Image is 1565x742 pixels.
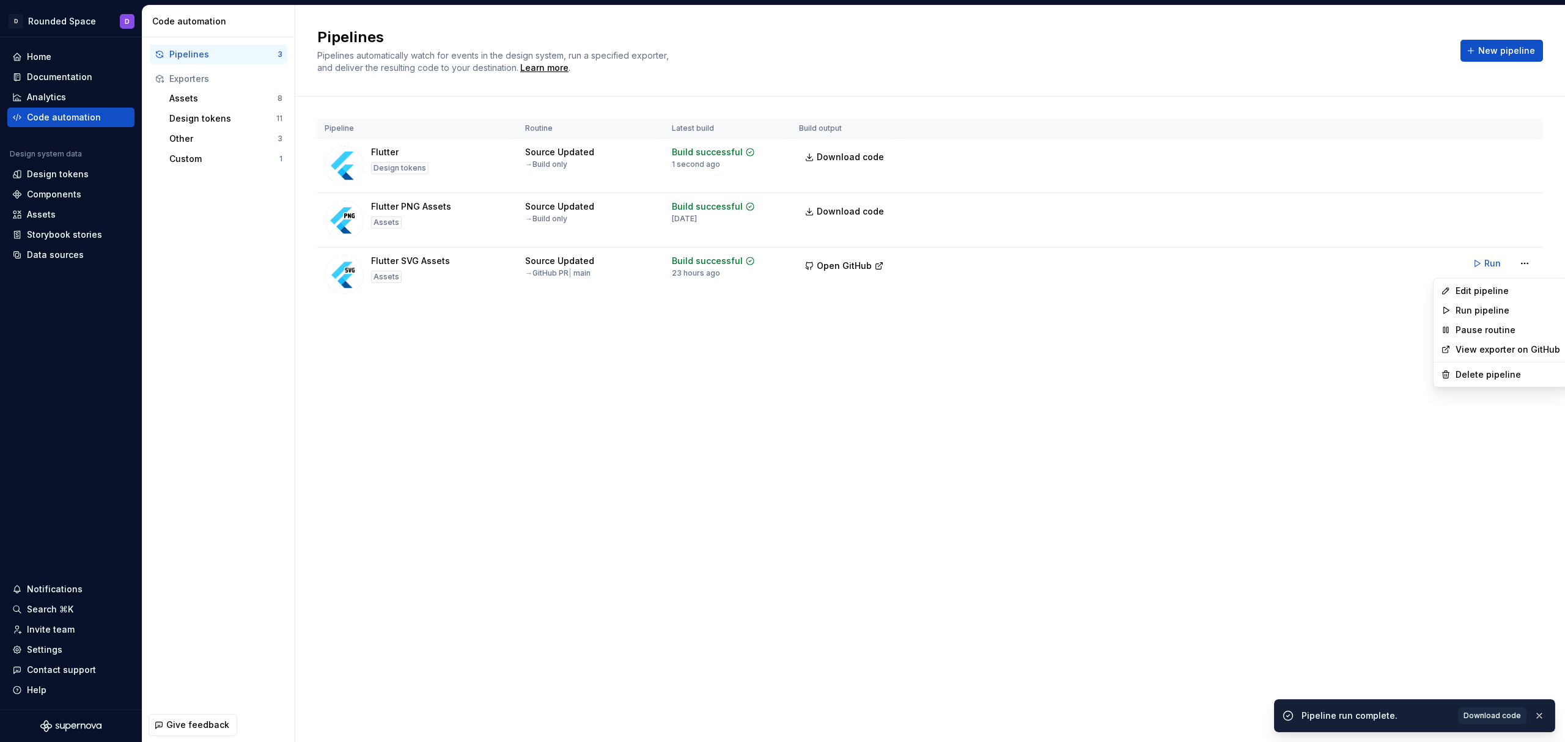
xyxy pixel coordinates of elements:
[1464,711,1521,721] span: Download code
[1302,710,1451,722] div: Pipeline run complete.
[1456,324,1560,336] div: Pause routine
[1456,285,1560,297] div: Edit pipeline
[1456,304,1560,317] div: Run pipeline
[1456,369,1560,381] div: Delete pipeline
[1456,343,1560,356] a: View exporter on GitHub
[1458,707,1526,724] a: Download code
